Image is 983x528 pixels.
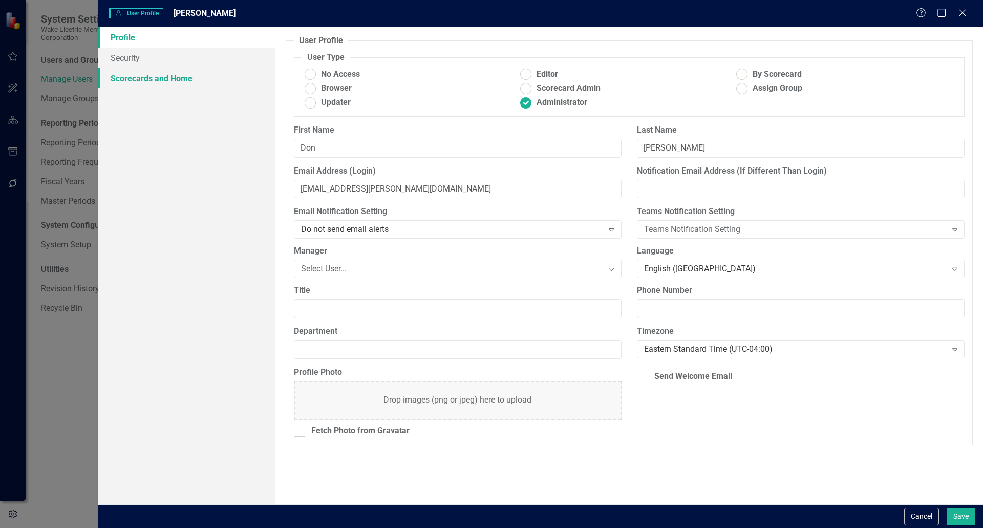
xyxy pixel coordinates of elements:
span: No Access [321,69,360,80]
span: Scorecard Admin [537,82,601,94]
label: Language [637,245,965,257]
span: [PERSON_NAME] [174,8,236,18]
label: Phone Number [637,285,965,297]
a: Profile [98,27,275,48]
label: Teams Notification Setting [637,206,965,218]
span: Updater [321,97,351,109]
span: User Profile [109,8,163,18]
label: Email Address (Login) [294,165,622,177]
div: Fetch Photo from Gravatar [311,425,410,437]
div: Eastern Standard Time (UTC-04:00) [644,343,947,355]
button: Save [947,508,975,525]
label: Timezone [637,326,965,337]
a: Scorecards and Home [98,68,275,89]
span: Browser [321,82,352,94]
div: Do not send email alerts [301,224,604,236]
legend: User Profile [294,35,348,47]
label: Last Name [637,124,965,136]
label: Title [294,285,622,297]
button: Cancel [904,508,939,525]
div: Drop images (png or jpeg) here to upload [383,394,531,406]
label: Notification Email Address (If Different Than Login) [637,165,965,177]
label: Profile Photo [294,367,622,378]
label: First Name [294,124,622,136]
label: Manager [294,245,622,257]
div: Teams Notification Setting [644,224,947,236]
span: Assign Group [753,82,802,94]
a: Security [98,48,275,68]
div: English ([GEOGRAPHIC_DATA]) [644,263,947,275]
label: Department [294,326,622,337]
legend: User Type [302,52,350,64]
div: Send Welcome Email [654,371,732,383]
span: By Scorecard [753,69,802,80]
div: Select User... [301,263,604,275]
span: Administrator [537,97,587,109]
span: Editor [537,69,558,80]
label: Email Notification Setting [294,206,622,218]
